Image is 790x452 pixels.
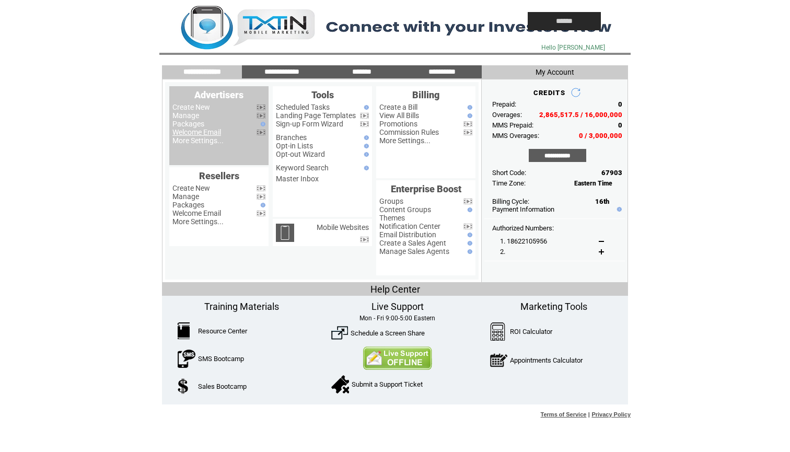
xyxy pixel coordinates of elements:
[595,198,609,205] span: 16th
[360,237,369,242] img: video.png
[490,322,506,341] img: Calculator.png
[379,214,405,222] a: Themes
[276,224,294,242] img: mobile-websites.png
[352,380,423,388] a: Submit a Support Ticket
[492,179,526,187] span: Time Zone:
[178,350,195,368] img: SMSBootcamp.png
[172,209,221,217] a: Welcome Email
[574,180,612,187] span: Eastern Time
[276,150,325,158] a: Opt-out Wizard
[533,89,565,97] span: CREDITS
[362,166,369,170] img: help.gif
[465,113,472,118] img: help.gif
[360,121,369,127] img: video.png
[601,169,622,177] span: 67903
[465,241,472,246] img: help.gif
[492,132,539,140] span: MMS Overages:
[276,175,319,183] a: Master Inbox
[391,183,461,194] span: Enterprise Boost
[172,111,199,120] a: Manage
[463,130,472,135] img: video.png
[362,144,369,148] img: help.gif
[500,248,505,256] span: 2.
[379,111,419,120] a: View All Bills
[536,68,574,76] span: My Account
[257,211,265,216] img: video.png
[492,224,554,232] span: Authorized Numbers:
[539,111,622,119] span: 2,865,517.5 / 16,000,000
[362,135,369,140] img: help.gif
[492,169,526,177] span: Short Code:
[379,128,439,136] a: Commission Rules
[379,197,403,205] a: Groups
[500,237,547,245] span: 1. 18622105956
[492,205,554,213] a: Payment Information
[618,100,622,108] span: 0
[257,130,265,135] img: video.png
[360,113,369,119] img: video.png
[351,329,425,337] a: Schedule a Screen Share
[172,128,221,136] a: Welcome Email
[492,121,533,129] span: MMS Prepaid:
[591,411,631,418] a: Privacy Policy
[276,142,313,150] a: Opt-in Lists
[618,121,622,129] span: 0
[510,328,552,335] a: ROI Calculator
[412,89,439,100] span: Billing
[198,355,244,363] a: SMS Bootcamp
[172,136,224,145] a: More Settings...
[172,184,210,192] a: Create New
[172,192,199,201] a: Manage
[379,239,446,247] a: Create a Sales Agent
[199,170,239,181] span: Resellers
[276,164,329,172] a: Keyword Search
[362,105,369,110] img: help.gif
[276,103,330,111] a: Scheduled Tasks
[465,233,472,237] img: help.gif
[379,103,417,111] a: Create a Bill
[198,327,247,335] a: Resource Center
[172,120,204,128] a: Packages
[463,199,472,204] img: video.png
[579,132,622,140] span: 0 / 3,000,000
[178,378,190,394] img: SalesBootcamp.png
[492,198,529,205] span: Billing Cycle:
[276,133,307,142] a: Branches
[257,194,265,200] img: video.png
[257,105,265,110] img: video.png
[588,411,590,418] span: |
[172,217,224,226] a: More Settings...
[463,121,472,127] img: video.png
[331,324,348,341] img: ScreenShare.png
[257,186,265,191] img: video.png
[465,249,472,254] img: help.gif
[172,103,210,111] a: Create New
[257,113,265,119] img: video.png
[317,223,369,231] a: Mobile Websites
[359,315,435,322] span: Mon - Fri 9:00-5:00 Eastern
[371,301,424,312] span: Live Support
[541,44,605,51] span: Hello [PERSON_NAME]
[379,222,440,230] a: Notification Center
[490,351,507,369] img: AppointmentCalc.png
[362,152,369,157] img: help.gif
[465,105,472,110] img: help.gif
[194,89,243,100] span: Advertisers
[520,301,587,312] span: Marketing Tools
[311,89,334,100] span: Tools
[276,111,356,120] a: Landing Page Templates
[204,301,279,312] span: Training Materials
[172,201,204,209] a: Packages
[379,136,431,145] a: More Settings...
[276,120,343,128] a: Sign-up Form Wizard
[510,356,583,364] a: Appointments Calculator
[379,247,449,256] a: Manage Sales Agents
[465,207,472,212] img: help.gif
[541,411,587,418] a: Terms of Service
[463,224,472,229] img: video.png
[363,346,432,370] img: Contact Us
[492,100,516,108] span: Prepaid:
[379,205,431,214] a: Content Groups
[492,111,522,119] span: Overages:
[379,120,417,128] a: Promotions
